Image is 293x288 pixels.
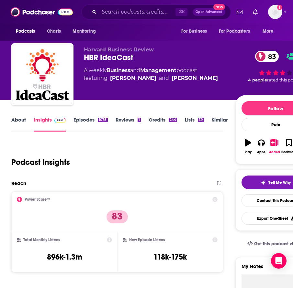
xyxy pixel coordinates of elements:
[242,135,255,158] button: Play
[172,74,218,82] a: Curt Nickisch
[130,67,140,73] span: and
[16,27,35,36] span: Podcasts
[255,51,279,62] a: 83
[212,117,228,132] a: Similar
[198,118,204,122] div: 39
[215,25,259,37] button: open menu
[11,157,70,167] h1: Podcast Insights
[34,117,66,132] a: InsightsPodchaser Pro
[261,180,266,185] img: tell me why sparkle
[73,27,96,36] span: Monitoring
[153,252,187,262] h3: 118k-175k
[68,25,104,37] button: open menu
[169,118,177,122] div: 244
[11,25,43,37] button: open menu
[11,6,73,18] img: Podchaser - Follow, Share and Rate Podcasts
[98,118,107,122] div: 1078
[110,74,156,82] a: Alison Beard
[268,5,282,19] img: User Profile
[185,117,204,132] a: Lists39
[277,5,282,10] svg: Add a profile image
[268,5,282,19] span: Logged in as SolComms
[99,7,175,17] input: Search podcasts, credits, & more...
[73,117,107,132] a: Episodes1078
[245,150,252,154] div: Play
[254,135,268,158] button: Apps
[107,210,128,223] p: 83
[271,253,287,269] div: Open Intercom Messenger
[13,45,72,104] img: HBR IdeaCast
[234,6,245,17] a: Show notifications dropdown
[268,5,282,19] button: Show profile menu
[116,117,141,132] a: Reviews1
[107,67,130,73] a: Business
[47,27,61,36] span: Charts
[268,135,281,158] button: Added
[196,10,222,14] span: Open Advanced
[269,150,280,154] div: Added
[268,180,291,185] span: Tell Me Why
[129,238,165,242] h2: New Episode Listens
[23,238,60,242] h2: Total Monthly Listens
[159,74,169,82] span: and
[181,27,207,36] span: For Business
[177,25,215,37] button: open menu
[257,150,265,154] div: Apps
[248,78,267,82] span: 4 people
[11,180,26,186] h2: Reach
[175,8,187,16] span: ⌘ K
[138,118,141,122] div: 1
[81,5,231,19] div: Search podcasts, credits, & more...
[25,197,50,202] h2: Power Score™
[11,117,26,132] a: About
[263,27,274,36] span: More
[193,8,225,16] button: Open AdvancedNew
[47,252,82,262] h3: 896k-1.3m
[84,74,218,82] span: featuring
[262,51,279,62] span: 83
[250,6,260,17] a: Show notifications dropdown
[140,67,176,73] a: Management
[54,118,66,123] img: Podchaser Pro
[219,27,250,36] span: For Podcasters
[84,47,154,53] span: Harvard Business Review
[213,4,225,10] span: New
[84,67,218,82] div: A weekly podcast
[43,25,65,37] a: Charts
[149,117,177,132] a: Credits244
[258,25,282,37] button: open menu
